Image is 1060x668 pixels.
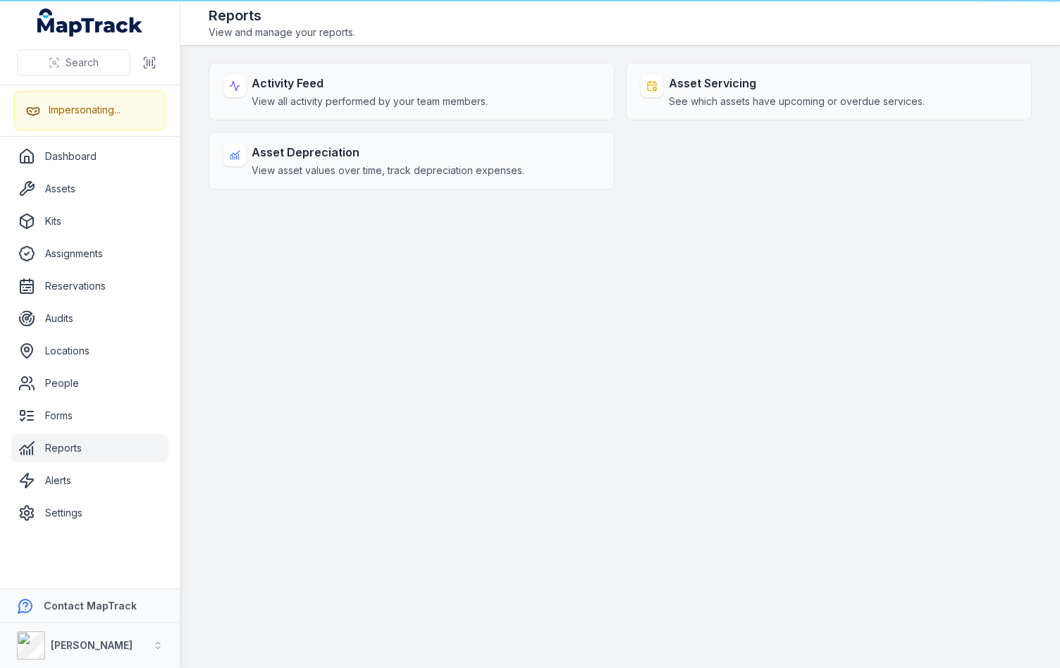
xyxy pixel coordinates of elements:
strong: Activity Feed [252,75,488,92]
a: Reservations [11,272,168,300]
a: Settings [11,499,168,527]
span: Search [66,56,99,70]
a: Alerts [11,466,168,495]
span: View all activity performed by your team members. [252,94,488,109]
a: People [11,369,168,397]
span: View and manage your reports. [209,25,355,39]
a: Assignments [11,240,168,268]
a: Locations [11,337,168,365]
a: Asset ServicingSee which assets have upcoming or overdue services. [626,63,1032,120]
a: Dashboard [11,142,168,171]
span: View asset values over time, track depreciation expenses. [252,163,524,178]
strong: Asset Servicing [669,75,925,92]
a: Kits [11,207,168,235]
a: Forms [11,402,168,430]
strong: Contact MapTrack [44,600,137,612]
a: Reports [11,434,168,462]
strong: [PERSON_NAME] [51,639,132,651]
a: Asset DepreciationView asset values over time, track depreciation expenses. [209,132,615,190]
a: Audits [11,304,168,333]
a: MapTrack [37,8,143,37]
div: Impersonating... [49,103,121,117]
a: Activity FeedView all activity performed by your team members. [209,63,615,120]
strong: Asset Depreciation [252,144,524,161]
h2: Reports [209,6,355,25]
a: Assets [11,175,168,203]
button: Search [17,49,130,76]
span: See which assets have upcoming or overdue services. [669,94,925,109]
